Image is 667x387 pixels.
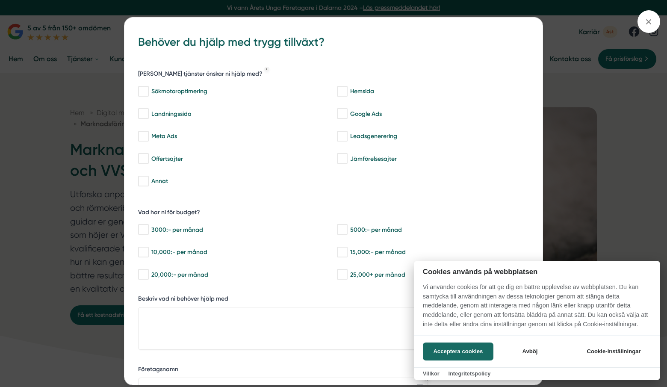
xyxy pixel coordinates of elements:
a: Integritetspolicy [448,370,490,377]
p: Vi använder cookies för att ge dig en bättre upplevelse av webbplatsen. Du kan samtycka till anvä... [414,283,660,335]
a: Villkor [423,370,440,377]
button: Avböj [496,343,564,360]
button: Cookie-inställningar [576,343,651,360]
h2: Cookies används på webbplatsen [414,268,660,276]
button: Acceptera cookies [423,343,493,360]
